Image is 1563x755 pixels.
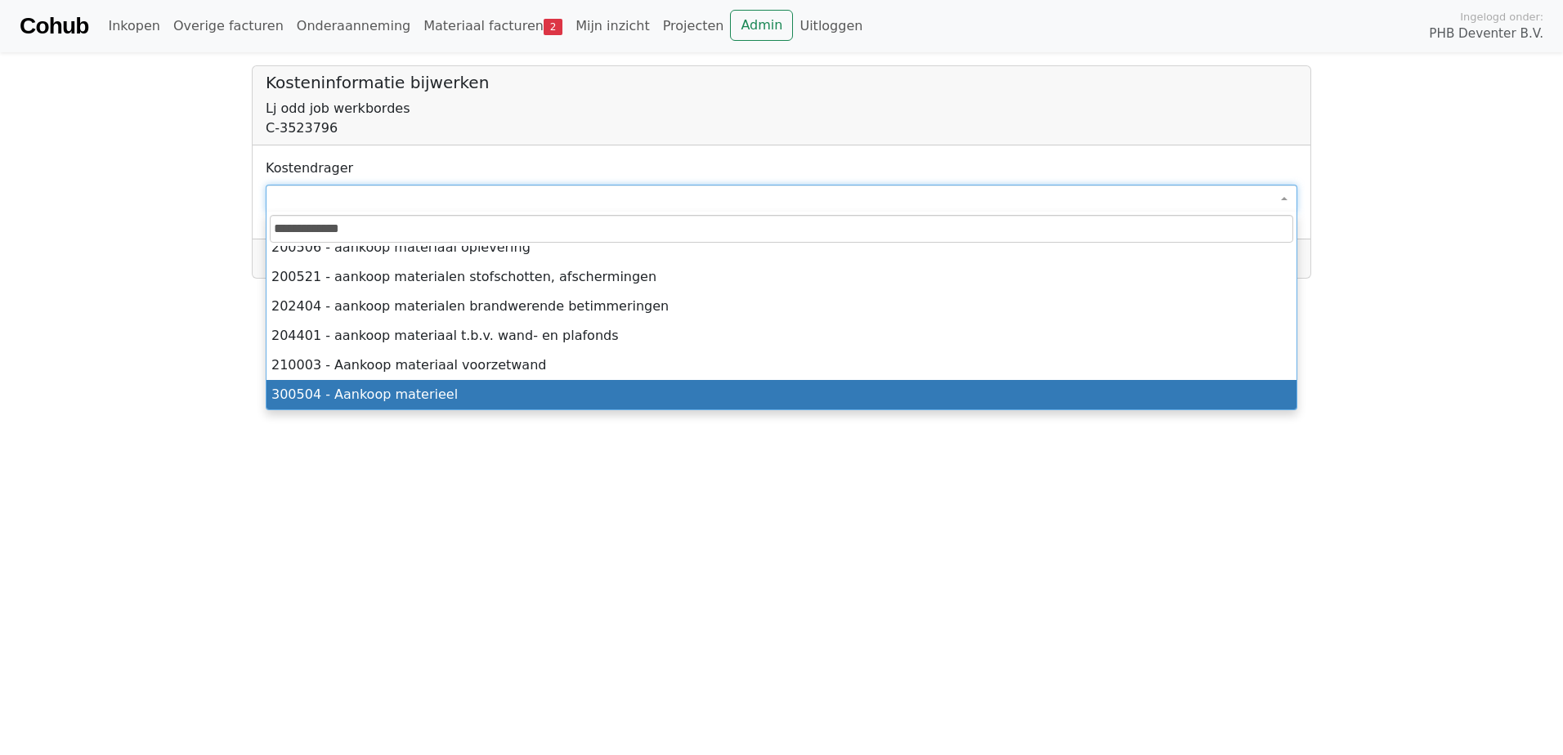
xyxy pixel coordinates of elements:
[266,292,1297,321] li: 202404 - aankoop materialen brandwerende betimmeringen
[266,73,1297,92] h5: Kosteninformatie bijwerken
[730,10,793,41] a: Admin
[290,10,417,42] a: Onderaanneming
[266,233,1297,262] li: 200506 - aankoop materiaal oplevering
[266,262,1297,292] li: 200521 - aankoop materialen stofschotten, afschermingen
[266,99,1297,118] div: Lj odd job werkbordes
[266,118,1297,138] div: C-3523796
[266,351,1297,380] li: 210003 - Aankoop materiaal voorzetwand
[20,7,88,46] a: Cohub
[569,10,656,42] a: Mijn inzicht
[266,380,1297,409] li: 300504 - Aankoop materieel
[656,10,731,42] a: Projecten
[793,10,869,42] a: Uitloggen
[417,10,569,42] a: Materiaal facturen2
[101,10,166,42] a: Inkopen
[266,159,353,178] label: Kostendrager
[1429,25,1543,43] span: PHB Deventer B.V.
[544,19,562,35] span: 2
[1460,9,1543,25] span: Ingelogd onder:
[266,321,1297,351] li: 204401 - aankoop materiaal t.b.v. wand- en plafonds
[167,10,290,42] a: Overige facturen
